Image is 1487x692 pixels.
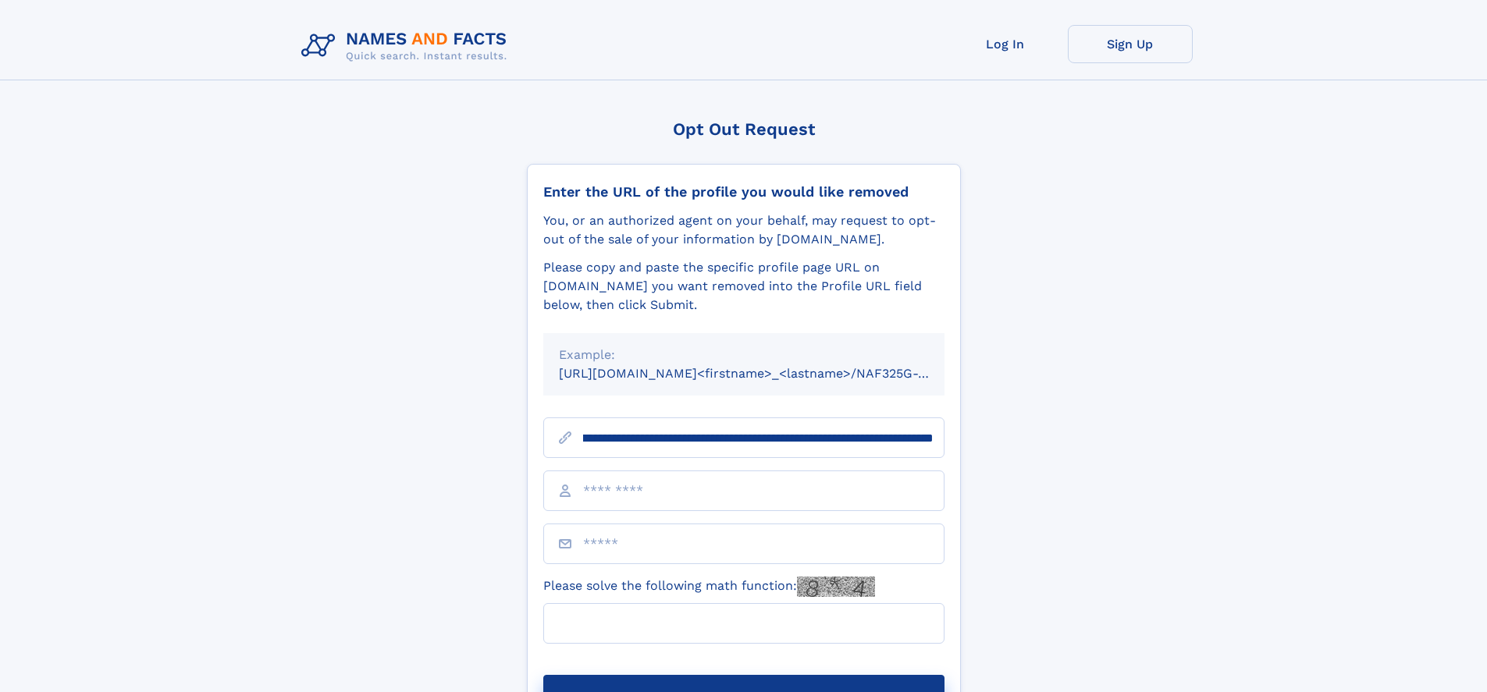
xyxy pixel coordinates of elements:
[543,577,875,597] label: Please solve the following math function:
[943,25,1068,63] a: Log In
[1068,25,1193,63] a: Sign Up
[559,346,929,364] div: Example:
[543,183,944,201] div: Enter the URL of the profile you would like removed
[295,25,520,67] img: Logo Names and Facts
[559,366,974,381] small: [URL][DOMAIN_NAME]<firstname>_<lastname>/NAF325G-xxxxxxxx
[543,211,944,249] div: You, or an authorized agent on your behalf, may request to opt-out of the sale of your informatio...
[527,119,961,139] div: Opt Out Request
[543,258,944,314] div: Please copy and paste the specific profile page URL on [DOMAIN_NAME] you want removed into the Pr...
